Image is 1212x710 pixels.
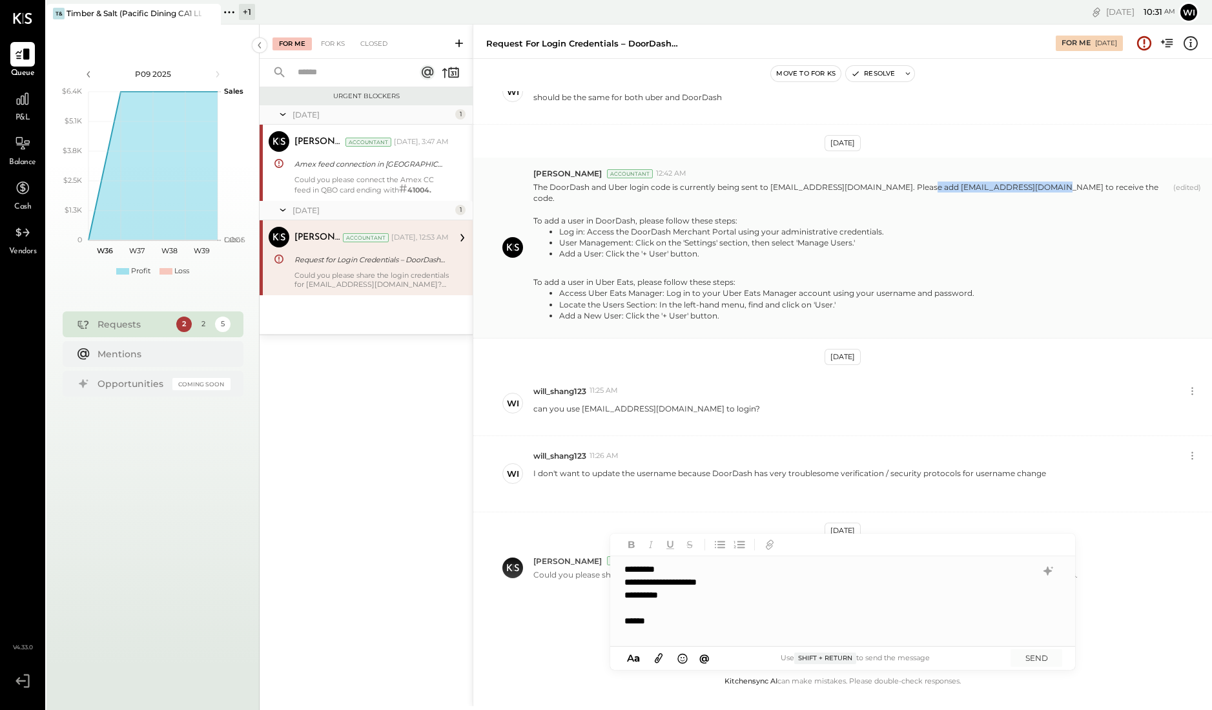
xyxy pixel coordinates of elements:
div: 2 [176,317,192,332]
div: For KS [314,37,351,50]
span: # [399,182,407,196]
span: Shift + Return [794,653,856,664]
text: $5.1K [65,116,82,125]
button: Underline [662,536,679,552]
div: Request for Login Credentials – DoorDash & Uber Eats [294,253,445,266]
div: For Me [272,37,312,50]
div: Urgent Blockers [266,92,466,101]
text: $2.5K [63,176,82,185]
button: SEND [1011,649,1062,667]
div: Amex feed connection in [GEOGRAPHIC_DATA] [294,158,445,171]
div: [DATE] [825,135,861,151]
strong: 41004. [407,185,431,194]
div: [DATE] [293,109,452,120]
div: 2 [196,317,211,332]
div: 1 [455,205,466,215]
div: Timber & Salt (Pacific Dining CA1 LLC) [67,8,201,19]
div: Coming Soon [172,378,231,390]
text: W39 [193,246,209,255]
div: [PERSON_NAME] [294,136,343,149]
button: Ordered List [731,536,748,552]
li: User Management: Click on the 'Settings' section, then select 'Manage Users.' [559,237,1168,248]
span: Balance [9,157,36,169]
div: Use to send the message [713,653,998,664]
div: Mentions [98,348,224,360]
div: wi [507,468,519,480]
text: Labor [224,235,243,244]
div: [DATE], 12:53 AM [391,233,449,243]
div: Requests [98,318,170,331]
div: Could you please share the login credentials for [EMAIL_ADDRESS][DOMAIN_NAME]? We require the OTP... [294,271,449,289]
div: Could you please connect the Amex CC feed in QBO card ending with [294,175,449,194]
button: Italic [642,536,659,552]
div: [DATE] [825,349,861,365]
li: Log in: Access the DoorDash Merchant Portal using your administrative credentials. [559,226,1168,237]
text: W37 [129,246,145,255]
div: Accountant [343,233,389,242]
div: copy link [1090,5,1103,19]
span: Queue [11,68,35,79]
div: T& [53,8,65,19]
div: [DATE] [825,523,861,539]
text: Sales [224,87,243,96]
div: [DATE] [1106,6,1175,18]
span: Vendors [9,246,37,258]
div: Loss [174,266,189,277]
span: 11:25 AM [590,386,618,396]
p: I don't want to update the username because DoorDash has very troublesome verification / security... [533,468,1046,501]
button: wi [1178,2,1199,23]
button: Resolve [846,66,900,81]
div: Accountant [607,556,653,565]
div: Accountant [345,138,391,147]
a: Balance [1,131,45,169]
button: Move to for ks [771,66,841,81]
span: (edited) [1173,183,1201,328]
span: [PERSON_NAME] [533,168,602,179]
a: Queue [1,42,45,79]
a: P&L [1,87,45,124]
div: Accountant [607,169,653,178]
p: The DoorDash and Uber login code is currently being sent to [EMAIL_ADDRESS][DOMAIN_NAME]. Please ... [533,182,1168,328]
div: For Me [1062,38,1091,48]
button: Unordered List [712,536,728,552]
button: Add URL [761,536,778,552]
div: + 1 [239,4,255,20]
span: will_shang123 [533,386,586,397]
a: Cash [1,176,45,213]
text: 0 [77,235,82,244]
button: @ [695,650,714,666]
span: will_shang123 [533,450,586,461]
text: $3.8K [63,146,82,155]
button: Aa [623,651,644,665]
a: Vendors [1,220,45,258]
p: can you use [EMAIL_ADDRESS][DOMAIN_NAME] to login? [533,403,760,425]
div: P09 2025 [98,68,208,79]
span: a [634,652,640,664]
p: Could you please share the login credentials for [EMAIL_ADDRESS][DOMAIN_NAME]? We require the OTP... [533,569,1078,580]
span: [PERSON_NAME] [533,556,602,567]
li: Access Uber Eats Manager: Log in to your Uber Eats Manager account using your username and password. [559,287,1168,298]
li: Locate the Users Section: In the left-hand menu, find and click on 'User.' [559,299,1168,310]
text: $1.3K [65,205,82,214]
span: 11:26 AM [590,451,619,461]
li: Add a User: Click the '+ User' button. [559,248,1168,259]
span: @ [699,652,710,664]
div: Profit [131,266,150,277]
div: [DATE], 3:47 AM [394,137,449,147]
div: Closed [354,37,394,50]
text: W36 [96,246,112,255]
span: P&L [15,112,30,124]
span: Cash [14,202,31,213]
li: Add a New User: Click the '+ User' button. [559,310,1168,321]
text: W38 [161,246,177,255]
span: 12:42 AM [656,169,686,179]
div: wi [507,86,519,98]
div: [PERSON_NAME] [294,231,340,244]
p: should be the same for both uber and DoorDash [533,92,722,114]
div: 5 [215,317,231,332]
div: 1 [455,109,466,120]
div: Request for Login Credentials – DoorDash & Uber Eats [486,37,680,50]
div: [DATE] [293,205,452,216]
text: $6.4K [62,87,82,96]
div: Opportunities [98,377,166,390]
